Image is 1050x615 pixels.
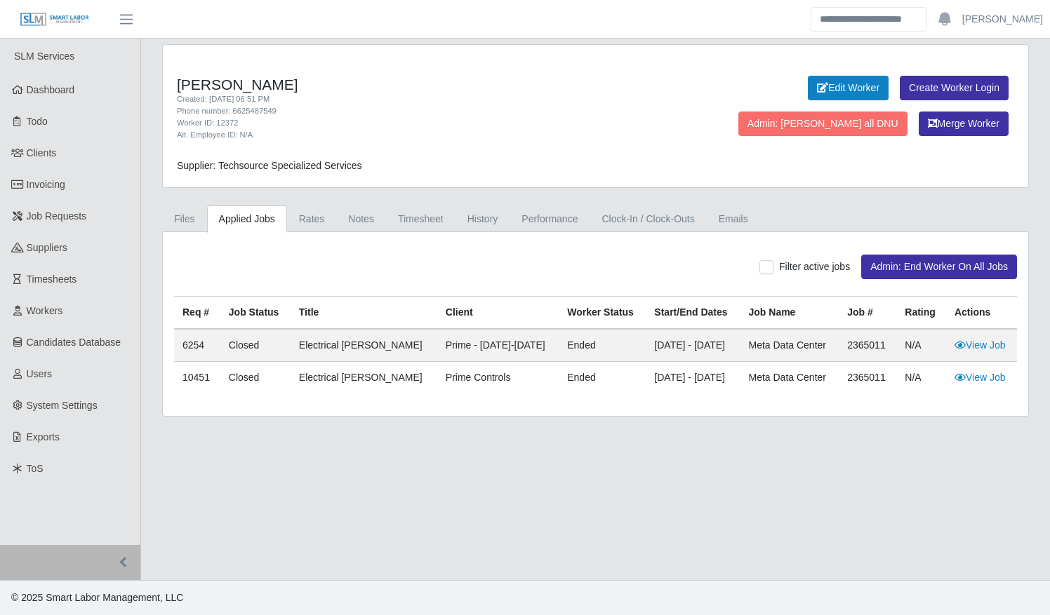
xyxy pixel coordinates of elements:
[646,362,740,394] td: [DATE] - [DATE]
[220,362,291,394] td: Closed
[220,297,291,330] th: Job Status
[808,76,889,100] a: Edit Worker
[707,205,760,233] a: Emails
[590,205,706,233] a: Clock-In / Clock-Outs
[646,297,740,330] th: Start/End Dates
[27,400,98,411] span: System Settings
[896,362,946,394] td: N/A
[740,329,839,362] td: Meta Data Center
[177,117,656,129] div: Worker ID: 12372
[811,7,927,32] input: Search
[386,205,456,233] a: Timesheet
[861,255,1017,279] button: Admin: End Worker On All Jobs
[646,329,740,362] td: [DATE] - [DATE]
[162,205,207,233] a: Files
[955,339,1006,351] a: View Job
[962,12,1043,27] a: [PERSON_NAME]
[738,111,908,136] button: Admin: [PERSON_NAME] all DNU
[220,329,291,362] td: Closed
[896,329,946,362] td: N/A
[177,129,656,141] div: Alt. Employee ID: N/A
[839,362,896,394] td: 2365011
[27,305,63,316] span: Workers
[946,297,1017,330] th: Actions
[437,362,559,394] td: Prime Controls
[27,337,121,348] span: Candidates Database
[27,463,44,474] span: ToS
[437,297,559,330] th: Client
[900,76,1009,100] a: Create Worker Login
[177,76,656,93] h4: [PERSON_NAME]
[14,50,74,62] span: SLM Services
[174,362,220,394] td: 10451
[177,105,656,117] div: Phone number: 6625487549
[291,297,437,330] th: Title
[839,329,896,362] td: 2365011
[456,205,510,233] a: History
[510,205,590,233] a: Performance
[207,205,287,233] a: Applied Jobs
[27,210,87,222] span: Job Requests
[955,372,1006,383] a: View Job
[779,261,850,272] span: Filter active jobs
[174,329,220,362] td: 6254
[336,205,386,233] a: Notes
[896,297,946,330] th: Rating
[174,297,220,330] th: Req #
[27,368,53,379] span: Users
[740,297,839,330] th: Job Name
[437,329,559,362] td: Prime - [DATE]-[DATE]
[919,111,1009,136] button: Merge Worker
[177,93,656,105] div: Created: [DATE] 06:51 PM
[11,592,183,603] span: © 2025 Smart Labor Management, LLC
[27,242,67,253] span: Suppliers
[177,160,362,171] span: Supplier: Techsource Specialized Services
[559,297,646,330] th: Worker Status
[27,147,57,158] span: Clients
[559,329,646,362] td: ended
[27,116,48,127] span: Todo
[839,297,896,330] th: Job #
[287,205,337,233] a: Rates
[291,362,437,394] td: Electrical [PERSON_NAME]
[291,329,437,362] td: Electrical [PERSON_NAME]
[559,362,646,394] td: ended
[20,12,90,27] img: SLM Logo
[27,84,75,95] span: Dashboard
[27,273,77,285] span: Timesheets
[27,431,60,442] span: Exports
[740,362,839,394] td: Meta Data Center
[27,179,65,190] span: Invoicing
